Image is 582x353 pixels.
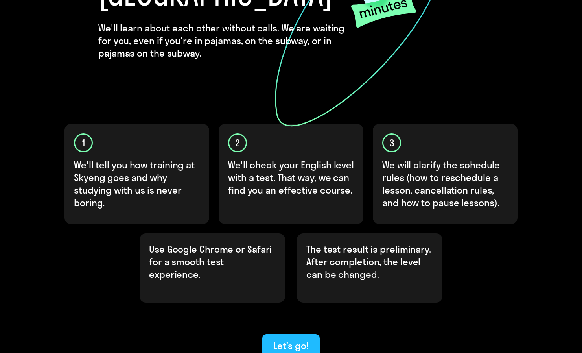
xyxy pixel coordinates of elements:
[306,243,433,281] p: The test result is preliminary. After completion, the level can be changed.
[382,159,509,209] p: We will clarify the schedule rules (how to reschedule a lesson, cancellation rules, and how to pa...
[98,22,352,59] h4: We'll learn about each other without calls. We are waiting for you, even if you're in pajamas, on...
[228,159,355,196] p: We'll check your English level with a test. That way, we can find you an effective course.
[149,243,276,281] p: Use Google Chrome or Safari for a smooth test experience.
[273,339,308,352] div: Let’s go!
[382,133,401,152] div: 3
[74,133,93,152] div: 1
[228,133,247,152] div: 2
[74,159,201,209] p: We'll tell you how training at Skyeng goes and why studying with us is never boring.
